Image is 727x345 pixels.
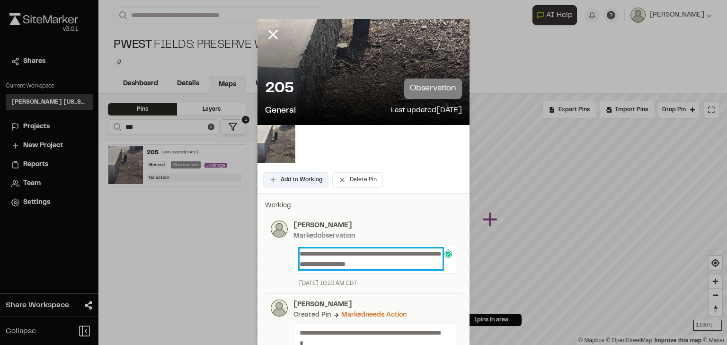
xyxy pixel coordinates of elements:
[332,172,383,187] button: Delete Pin
[391,105,462,117] p: Last updated [DATE]
[265,201,462,211] p: Worklog
[341,310,407,320] div: Marked needs action
[265,105,296,117] p: General
[404,79,462,99] p: observation
[257,125,295,163] img: file
[271,300,288,317] img: photo
[271,221,288,238] img: photo
[293,221,456,231] p: [PERSON_NAME]
[299,279,357,288] div: [DATE] 10:10 AM CDT
[293,300,456,310] p: [PERSON_NAME]
[265,80,294,98] p: 205
[293,310,331,320] div: Created Pin
[293,231,355,241] div: Marked observation
[263,172,328,187] button: Add to Worklog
